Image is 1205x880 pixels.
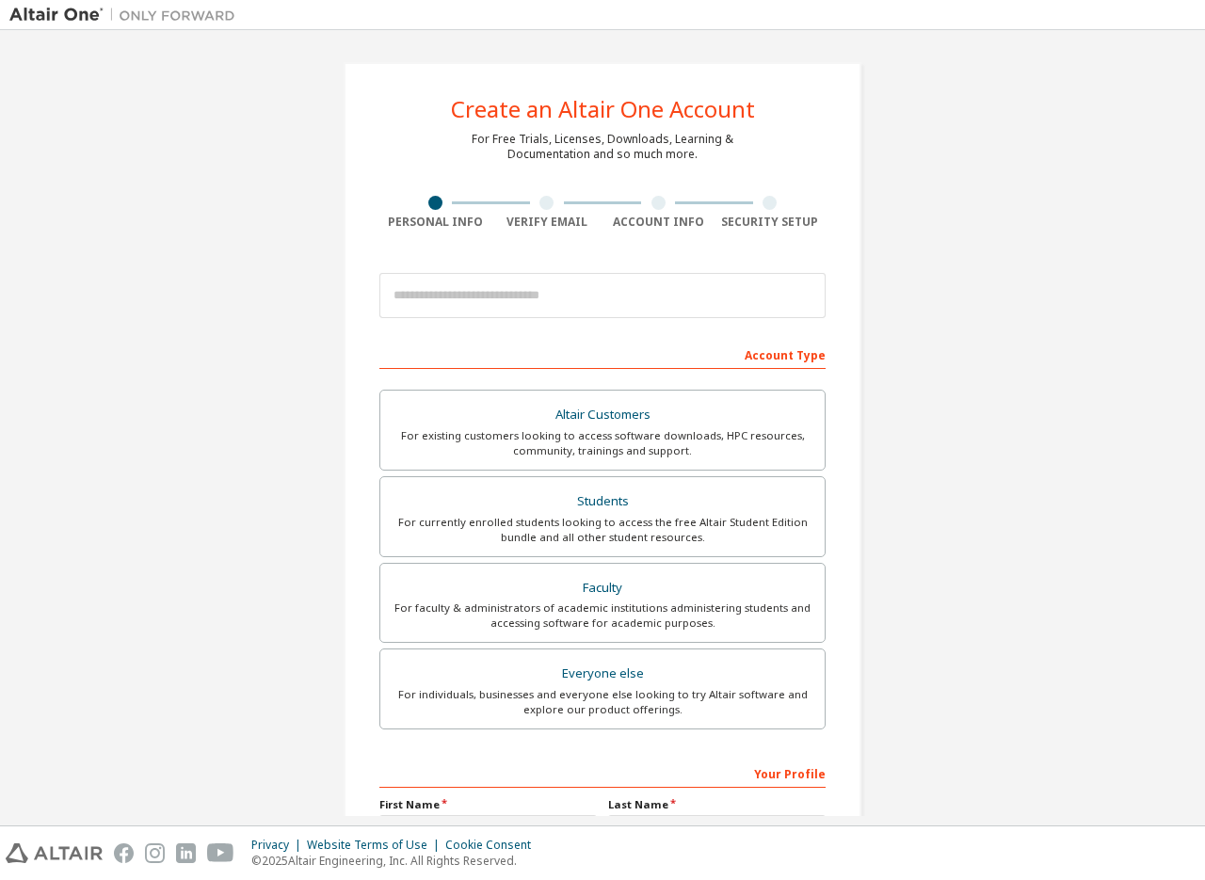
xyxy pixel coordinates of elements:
[307,838,445,853] div: Website Terms of Use
[491,215,603,230] div: Verify Email
[392,661,813,687] div: Everyone else
[6,843,103,863] img: altair_logo.svg
[392,488,813,515] div: Students
[379,215,491,230] div: Personal Info
[715,215,827,230] div: Security Setup
[445,838,542,853] div: Cookie Consent
[451,98,755,120] div: Create an Altair One Account
[379,797,597,812] label: First Name
[602,215,715,230] div: Account Info
[392,687,813,717] div: For individuals, businesses and everyone else looking to try Altair software and explore our prod...
[392,515,813,545] div: For currently enrolled students looking to access the free Altair Student Edition bundle and all ...
[145,843,165,863] img: instagram.svg
[392,428,813,458] div: For existing customers looking to access software downloads, HPC resources, community, trainings ...
[251,838,307,853] div: Privacy
[176,843,196,863] img: linkedin.svg
[392,600,813,631] div: For faculty & administrators of academic institutions administering students and accessing softwa...
[251,853,542,869] p: © 2025 Altair Engineering, Inc. All Rights Reserved.
[379,758,826,788] div: Your Profile
[472,132,733,162] div: For Free Trials, Licenses, Downloads, Learning & Documentation and so much more.
[379,339,826,369] div: Account Type
[392,575,813,601] div: Faculty
[207,843,234,863] img: youtube.svg
[392,402,813,428] div: Altair Customers
[9,6,245,24] img: Altair One
[114,843,134,863] img: facebook.svg
[608,797,826,812] label: Last Name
